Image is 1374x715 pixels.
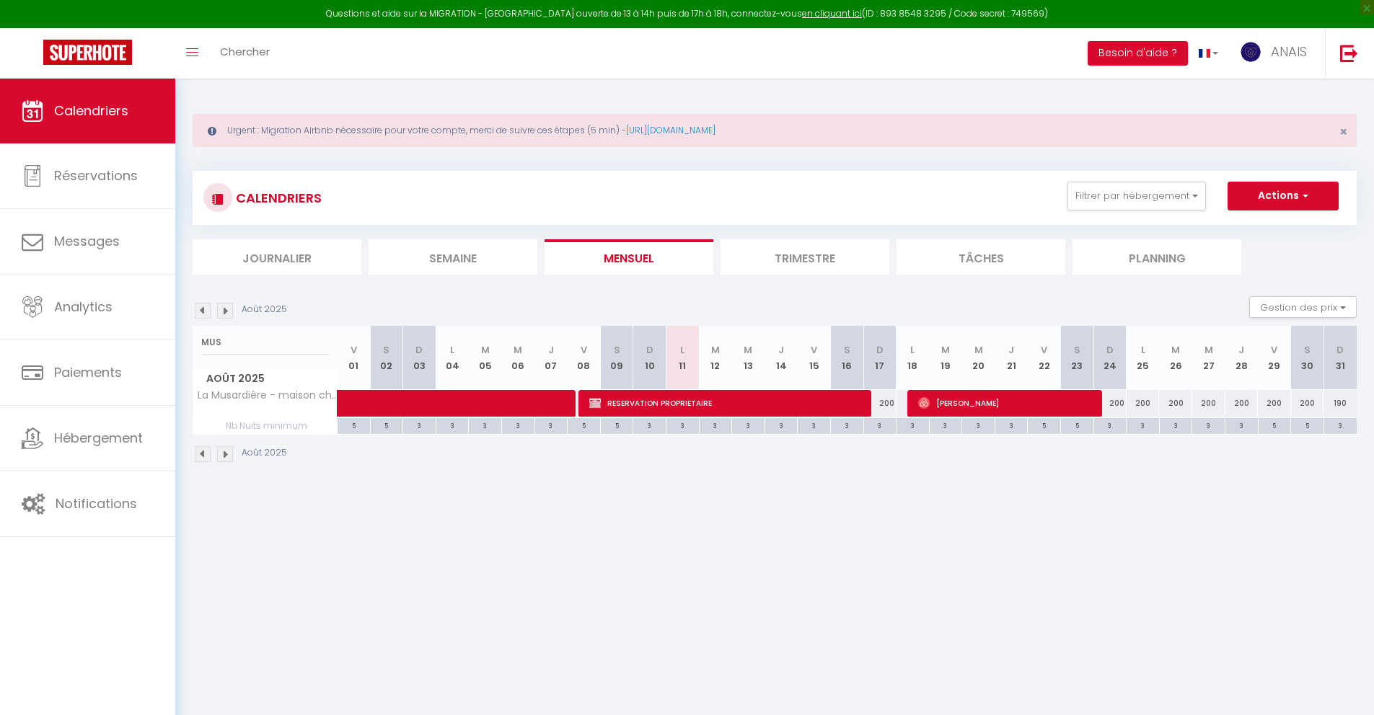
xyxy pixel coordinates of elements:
li: Tâches [897,239,1065,275]
abbr: S [1074,343,1080,357]
div: 3 [666,418,699,432]
div: 3 [700,418,732,432]
div: 3 [897,418,929,432]
th: 21 [995,326,1028,390]
th: 13 [732,326,765,390]
th: 04 [436,326,469,390]
abbr: L [450,343,454,357]
input: Rechercher un logement... [201,329,329,355]
abbr: D [646,343,653,357]
span: Calendriers [54,102,128,120]
abbr: V [581,343,587,357]
div: 3 [798,418,830,432]
div: 3 [732,418,765,432]
div: 5 [338,418,370,432]
div: 5 [1028,418,1060,432]
span: La Musardière - maison chaleureuse [195,390,340,401]
th: 05 [469,326,502,390]
abbr: S [383,343,389,357]
span: Paiements [54,363,122,381]
li: Semaine [369,239,537,275]
span: [PERSON_NAME] [918,389,1095,417]
div: 3 [765,418,798,432]
abbr: V [1041,343,1047,357]
a: Chercher [209,28,281,79]
p: Août 2025 [242,446,287,460]
span: Messages [54,232,120,250]
li: Trimestre [721,239,889,275]
span: × [1339,123,1347,141]
div: 3 [502,418,534,432]
a: [URL][DOMAIN_NAME] [626,124,715,136]
th: 01 [338,326,371,390]
th: 08 [568,326,601,390]
div: 3 [633,418,666,432]
button: Close [1339,125,1347,138]
span: RESERVATION PROPRIETAIRE [589,389,866,417]
div: 5 [1061,418,1093,432]
th: 17 [863,326,897,390]
h3: CALENDRIERS [232,182,322,214]
span: Analytics [54,298,113,316]
span: Nb Nuits minimum [193,418,337,434]
div: 200 [863,390,897,417]
div: 5 [601,418,633,432]
abbr: M [514,343,522,357]
img: ... [1240,41,1261,63]
abbr: J [778,343,784,357]
abbr: M [481,343,490,357]
th: 18 [897,326,930,390]
span: Chercher [220,44,270,59]
span: Hébergement [54,429,143,447]
div: 3 [469,418,501,432]
div: 3 [864,418,897,432]
th: 14 [765,326,798,390]
div: 3 [995,418,1028,432]
span: Notifications [56,494,137,512]
th: 19 [929,326,962,390]
span: Réservations [54,166,138,185]
span: ANAIS [1271,43,1307,61]
img: logout [1340,44,1358,62]
li: Mensuel [545,239,713,275]
abbr: J [548,343,554,357]
th: 12 [699,326,732,390]
abbr: J [1008,343,1014,357]
span: Août 2025 [193,368,337,389]
button: Filtrer par hébergement [1067,182,1206,210]
abbr: V [811,343,817,357]
a: en cliquant ici [802,7,862,19]
th: 22 [1028,326,1061,390]
button: Actions [1228,182,1339,210]
div: 3 [930,418,962,432]
div: 5 [371,418,403,432]
p: Août 2025 [242,303,287,316]
button: Besoin d'aide ? [1088,41,1188,66]
abbr: M [744,343,752,357]
div: 3 [535,418,568,432]
th: 15 [798,326,831,390]
iframe: LiveChat chat widget [1091,200,1374,715]
a: ... ANAIS [1229,28,1325,79]
div: 3 [403,418,436,432]
th: 09 [600,326,633,390]
abbr: S [614,343,620,357]
th: 16 [830,326,863,390]
abbr: V [351,343,357,357]
th: 11 [666,326,699,390]
th: 10 [633,326,666,390]
div: 3 [831,418,863,432]
img: Super Booking [43,40,132,65]
th: 06 [501,326,534,390]
abbr: M [941,343,950,357]
th: 02 [370,326,403,390]
th: 20 [962,326,995,390]
th: 03 [403,326,436,390]
div: 3 [962,418,995,432]
abbr: S [844,343,850,357]
th: 07 [534,326,568,390]
abbr: M [974,343,983,357]
abbr: M [711,343,720,357]
abbr: D [415,343,423,357]
div: 3 [436,418,469,432]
